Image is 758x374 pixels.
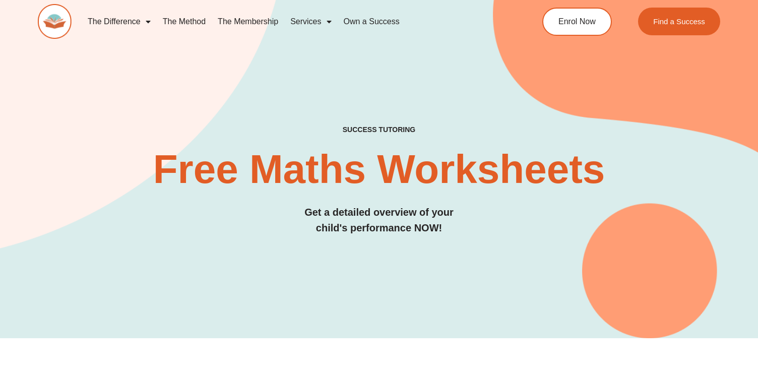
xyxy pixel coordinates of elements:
[558,18,596,26] span: Enrol Now
[38,149,720,190] h2: Free Maths Worksheets​
[38,126,720,134] h4: SUCCESS TUTORING​
[38,205,720,236] h3: Get a detailed overview of your child's performance NOW!
[157,10,212,33] a: The Method
[212,10,284,33] a: The Membership
[338,10,406,33] a: Own a Success
[653,18,705,25] span: Find a Success
[542,8,612,36] a: Enrol Now
[82,10,503,33] nav: Menu
[638,8,720,35] a: Find a Success
[284,10,337,33] a: Services
[82,10,157,33] a: The Difference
